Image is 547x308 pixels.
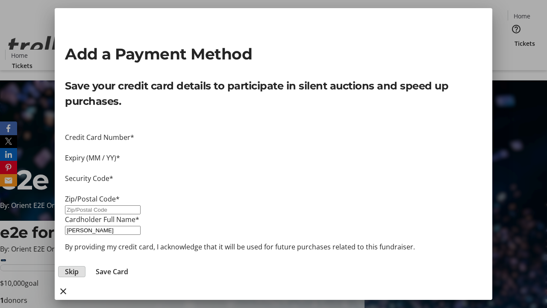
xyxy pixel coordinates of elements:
button: Save Card [89,267,135,277]
span: Skip [65,267,79,277]
iframe: Secure CVC input frame [65,184,482,194]
iframe: Secure card number input frame [65,142,482,153]
h2: Add a Payment Method [65,42,482,65]
iframe: Secure expiration date input frame [65,163,482,173]
label: Cardholder Full Name* [65,215,139,224]
p: By providing my credit card, I acknowledge that it will be used for future purchases related to t... [65,242,482,252]
p: Save your credit card details to participate in silent auctions and speed up purchases. [65,78,482,109]
label: Zip/Postal Code* [65,194,120,204]
button: close [55,283,72,300]
label: Credit Card Number* [65,133,134,142]
label: Security Code* [65,174,113,183]
span: Save Card [96,267,128,277]
button: Skip [58,266,85,277]
input: Card Holder Name [65,226,141,235]
label: Expiry (MM / YY)* [65,153,120,163]
input: Zip/Postal Code [65,205,141,214]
